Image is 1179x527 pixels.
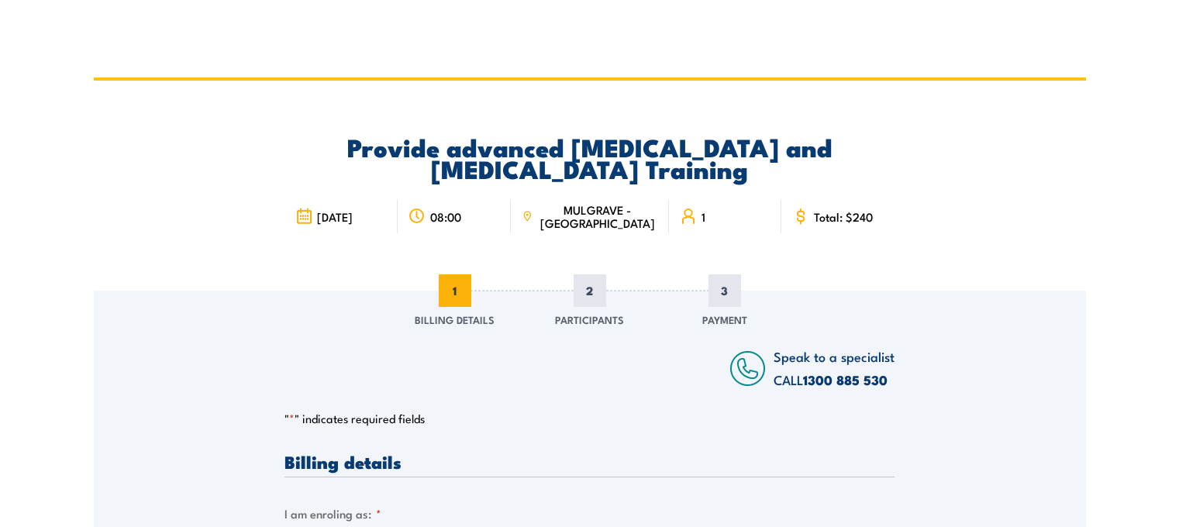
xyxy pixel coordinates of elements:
[708,274,741,307] span: 3
[574,274,606,307] span: 2
[284,411,895,426] p: " " indicates required fields
[774,346,895,389] span: Speak to a specialist CALL
[317,210,353,223] span: [DATE]
[284,136,895,179] h2: Provide advanced [MEDICAL_DATA] and [MEDICAL_DATA] Training
[814,210,873,223] span: Total: $240
[803,370,888,390] a: 1300 885 530
[284,453,895,470] h3: Billing details
[439,274,471,307] span: 1
[702,312,747,327] span: Payment
[537,203,658,229] span: MULGRAVE - [GEOGRAPHIC_DATA]
[415,312,495,327] span: Billing Details
[702,210,705,223] span: 1
[555,312,624,327] span: Participants
[284,505,381,522] legend: I am enroling as:
[430,210,461,223] span: 08:00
